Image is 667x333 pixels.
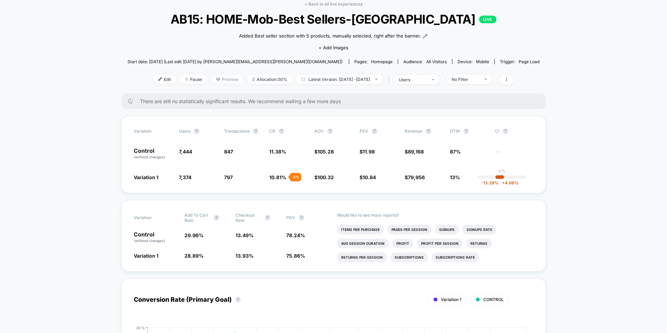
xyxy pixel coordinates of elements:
[399,77,427,82] div: users
[403,59,447,64] div: Audience:
[408,149,424,155] span: 89,168
[318,149,334,155] span: 105.28
[211,75,244,84] span: Preview
[390,252,428,262] li: Subscriptions
[269,174,286,180] span: 10.81 %
[296,75,383,84] span: Latest Version: [DATE] - [DATE]
[432,79,434,80] img: end
[375,78,378,80] img: end
[194,128,199,134] button: ?
[134,232,178,243] p: Control
[314,174,334,180] span: $
[463,128,469,134] button: ?
[360,149,375,155] span: $
[337,213,533,218] p: Would like to see more reports?
[452,59,494,64] span: Device:
[392,239,413,248] li: Profit
[462,225,496,234] li: Signups Rate
[371,59,393,64] span: homepage
[301,77,305,81] img: calendar
[180,75,207,84] span: Pause
[179,128,190,134] span: users
[134,239,165,243] span: (without changes)
[519,59,540,64] span: Page Load
[265,215,270,220] button: ?
[269,128,275,134] span: CR
[134,174,158,180] span: Variation 1
[314,149,334,155] span: $
[479,16,496,23] p: LIVE
[499,168,505,174] p: 0%
[485,78,487,80] img: end
[337,252,387,262] li: Returns Per Session
[503,128,508,134] button: ?
[337,239,389,248] li: Avg Session Duration
[286,215,295,220] span: PDV
[286,232,305,238] span: 78.24 %
[408,174,425,180] span: 79,956
[179,174,191,180] span: 7,374
[502,180,505,185] span: +
[134,155,165,159] span: (without changes)
[450,174,460,180] span: 13%
[495,150,533,160] span: ---
[387,225,431,234] li: Pages Per Session
[337,225,384,234] li: Items Per Purchase
[158,77,162,81] img: edit
[405,149,424,155] span: $
[318,174,334,180] span: 100.32
[363,149,375,155] span: 11.98
[483,297,504,302] span: CONTROL
[466,239,492,248] li: Returns
[360,128,368,134] span: PSV
[184,232,204,238] span: 29.96 %
[417,239,463,248] li: Profit Per Session
[239,33,421,40] span: Added Best seller section with 5 products, manually selected, right after the banner.
[450,149,461,155] span: 87%
[134,213,172,223] span: Variation
[441,297,461,302] span: Variation 1
[435,225,459,234] li: Signups
[386,75,394,85] span: |
[184,213,210,223] span: Add To Cart Rate
[179,149,192,155] span: 7,444
[134,253,158,259] span: Variation 1
[426,128,431,134] button: ?
[405,174,425,180] span: $
[501,174,503,179] p: |
[426,59,447,64] span: All Visitors
[184,253,204,259] span: 28.89 %
[499,180,519,185] span: 4.06 %
[136,325,145,330] tspan: 20 %
[372,128,377,134] button: ?
[153,75,176,84] span: Edit
[481,180,499,185] span: -13.29 %
[148,12,519,26] span: AB15: HOME-Mob-Best Sellers-[GEOGRAPHIC_DATA]
[363,174,376,180] span: 10.84
[495,128,533,134] span: CI
[224,149,233,155] span: 847
[214,215,219,220] button: ?
[235,297,241,302] button: ?
[327,128,333,134] button: ?
[224,174,233,180] span: 797
[236,232,254,238] span: 13.49 %
[134,128,172,134] span: Variation
[290,173,301,181] div: - 5 %
[140,98,532,104] span: There are still no statistically significant results. We recommend waiting a few more days
[360,174,376,180] span: $
[431,252,479,262] li: Subscriptions Rate
[476,59,489,64] span: mobile
[236,253,254,259] span: 13.93 %
[134,148,172,160] p: Control
[279,128,284,134] button: ?
[405,128,422,134] span: Revenue
[500,59,540,64] div: Trigger:
[299,215,304,220] button: ?
[452,77,479,82] div: No Filter
[354,59,393,64] div: Pages:
[305,1,362,7] a: < Back to all live experiences
[269,149,286,155] span: 11.38 %
[314,128,324,134] span: AOV
[127,59,343,64] span: Start date: [DATE] (Last edit [DATE] by [PERSON_NAME][EMAIL_ADDRESS][PERSON_NAME][DOMAIN_NAME])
